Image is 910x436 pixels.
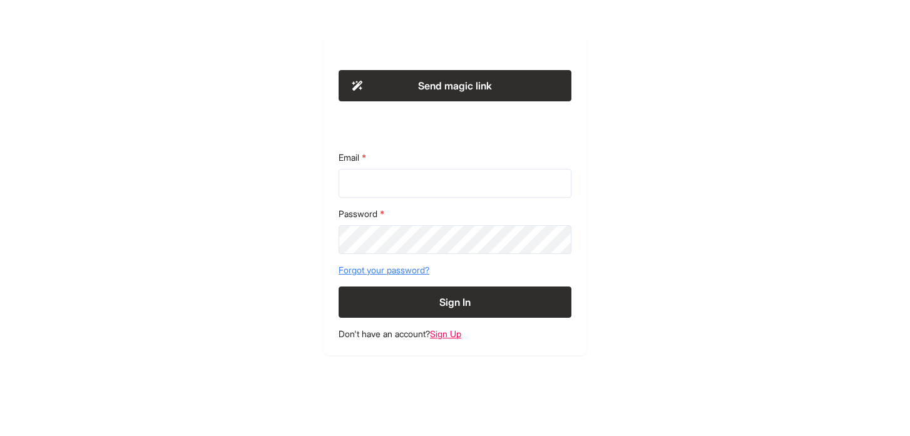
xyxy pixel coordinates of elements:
footer: Don't have an account? [339,328,571,340]
a: Forgot your password? [339,264,571,276]
label: Email [339,151,571,164]
button: Sign In [339,286,571,318]
label: Password [339,208,571,220]
a: Sign Up [430,328,461,339]
button: Send magic link [339,70,571,101]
